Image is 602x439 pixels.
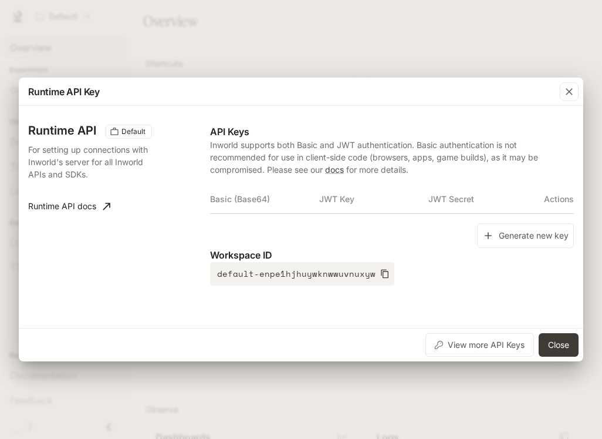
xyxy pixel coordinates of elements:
[117,126,150,137] span: Default
[428,185,537,213] th: JWT Secret
[210,262,394,286] button: default-enpe1hjhuywknwwuvnuxyw
[210,125,574,139] p: API Keys
[28,85,100,99] p: Runtime API Key
[28,143,157,180] p: For setting up connections with Inworld's server for all Inworld APIs and SDKs.
[325,165,344,175] a: docs
[319,185,428,213] th: JWT Key
[210,139,574,176] p: Inworld supports both Basic and JWT authentication. Basic authentication is not recommended for u...
[28,125,96,136] h3: Runtime API
[425,333,534,357] button: View more API Keys
[537,185,574,213] th: Actions
[539,333,579,357] button: Close
[210,185,319,213] th: Basic (Base64)
[210,248,574,262] p: Workspace ID
[23,195,115,218] a: Runtime API docs
[106,125,152,139] div: These keys will apply to your current workspace only
[477,223,574,249] button: Generate new key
